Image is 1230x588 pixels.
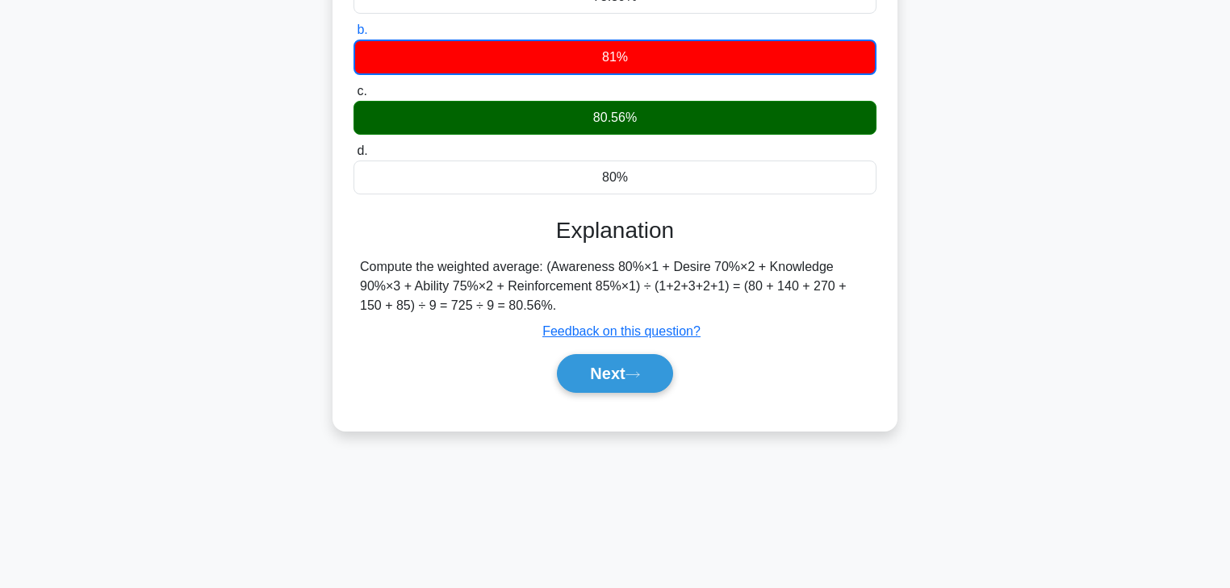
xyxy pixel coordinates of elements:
span: c. [357,84,366,98]
h3: Explanation [363,217,867,244]
button: Next [557,354,672,393]
div: 80% [354,161,876,194]
div: Compute the weighted average: (Awareness 80%×1 + Desire 70%×2 + Knowledge 90%×3 + Ability 75%×2 +... [360,257,870,315]
span: d. [357,144,367,157]
div: 81% [354,40,876,75]
span: b. [357,23,367,36]
a: Feedback on this question? [542,324,701,338]
div: 80.56% [354,101,876,135]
